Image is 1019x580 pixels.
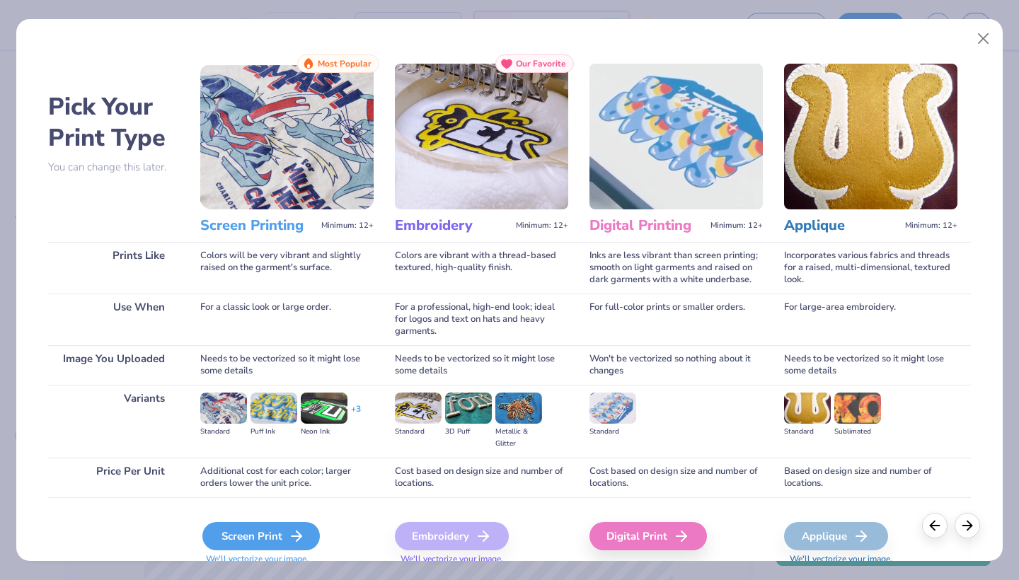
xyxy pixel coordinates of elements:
[395,294,568,345] div: For a professional, high-end look; ideal for logos and text on hats and heavy garments.
[200,64,374,209] img: Screen Printing
[589,242,763,294] div: Inks are less vibrant than screen printing; smooth on light garments and raised on dark garments ...
[784,458,957,497] div: Based on design size and number of locations.
[834,393,881,424] img: Sublimated
[48,242,179,294] div: Prints Like
[395,522,509,550] div: Embroidery
[784,345,957,385] div: Needs to be vectorized so it might lose some details
[48,458,179,497] div: Price Per Unit
[589,522,707,550] div: Digital Print
[834,426,881,438] div: Sublimated
[48,161,179,173] p: You can change this later.
[516,221,568,231] span: Minimum: 12+
[200,345,374,385] div: Needs to be vectorized so it might lose some details
[395,64,568,209] img: Embroidery
[495,426,542,450] div: Metallic & Glitter
[202,522,320,550] div: Screen Print
[784,216,899,235] h3: Applique
[905,221,957,231] span: Minimum: 12+
[589,426,636,438] div: Standard
[784,64,957,209] img: Applique
[784,294,957,345] div: For large-area embroidery.
[589,216,705,235] h3: Digital Printing
[200,393,247,424] img: Standard
[516,59,566,69] span: Our Favorite
[200,553,374,565] span: We'll vectorize your image.
[48,294,179,345] div: Use When
[301,393,347,424] img: Neon Ink
[395,393,442,424] img: Standard
[784,426,831,438] div: Standard
[784,522,888,550] div: Applique
[200,242,374,294] div: Colors will be very vibrant and slightly raised on the garment's surface.
[251,426,297,438] div: Puff Ink
[395,345,568,385] div: Needs to be vectorized so it might lose some details
[970,25,997,52] button: Close
[395,458,568,497] div: Cost based on design size and number of locations.
[589,393,636,424] img: Standard
[48,345,179,385] div: Image You Uploaded
[395,426,442,438] div: Standard
[200,216,316,235] h3: Screen Printing
[784,553,957,565] span: We'll vectorize your image.
[495,393,542,424] img: Metallic & Glitter
[589,458,763,497] div: Cost based on design size and number of locations.
[710,221,763,231] span: Minimum: 12+
[395,553,568,565] span: We'll vectorize your image.
[589,345,763,385] div: Won't be vectorized so nothing about it changes
[784,393,831,424] img: Standard
[318,59,372,69] span: Most Popular
[395,216,510,235] h3: Embroidery
[200,294,374,345] div: For a classic look or large order.
[351,403,361,427] div: + 3
[301,426,347,438] div: Neon Ink
[251,393,297,424] img: Puff Ink
[445,426,492,438] div: 3D Puff
[48,385,179,458] div: Variants
[395,242,568,294] div: Colors are vibrant with a thread-based textured, high-quality finish.
[784,242,957,294] div: Incorporates various fabrics and threads for a raised, multi-dimensional, textured look.
[200,426,247,438] div: Standard
[48,91,179,153] h2: Pick Your Print Type
[200,458,374,497] div: Additional cost for each color; larger orders lower the unit price.
[589,294,763,345] div: For full-color prints or smaller orders.
[589,64,763,209] img: Digital Printing
[445,393,492,424] img: 3D Puff
[321,221,374,231] span: Minimum: 12+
